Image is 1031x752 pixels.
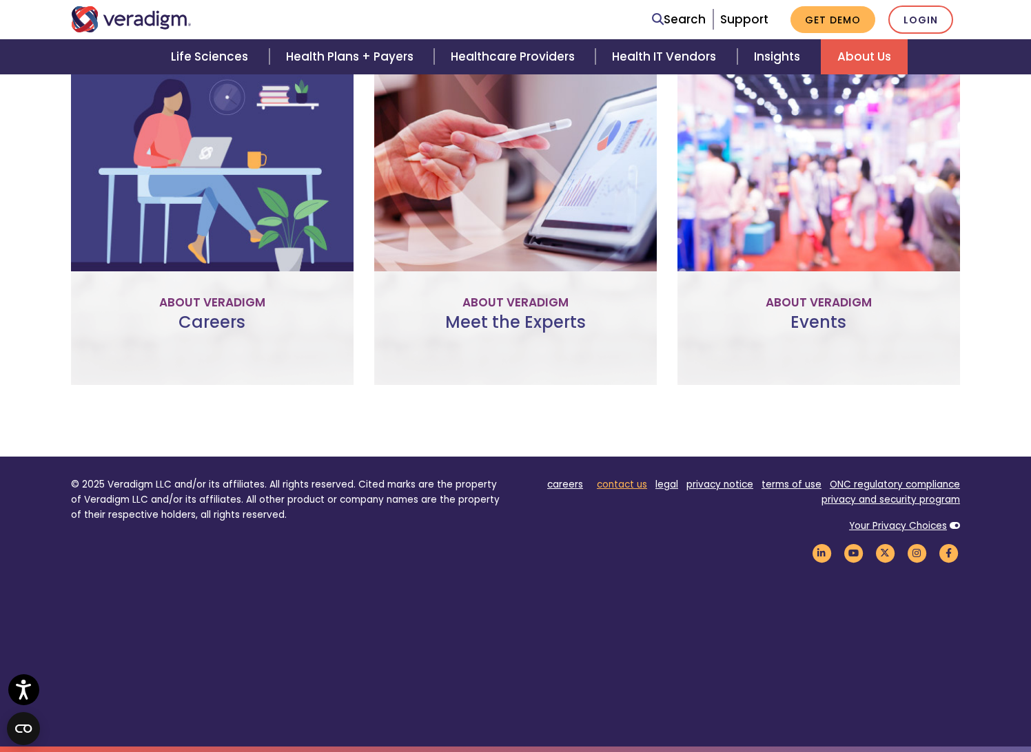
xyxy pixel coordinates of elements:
a: Healthcare Providers [434,39,595,74]
iframe: Drift Chat Widget [766,653,1014,735]
a: Veradigm Instagram Link [905,547,928,560]
a: Life Sciences [154,39,269,74]
h3: Careers [82,313,343,353]
h3: Events [688,313,949,353]
a: contact us [597,478,647,491]
a: privacy notice [686,478,753,491]
p: About Veradigm [688,293,949,312]
img: Veradigm logo [71,6,192,32]
a: ONC regulatory compliance [830,478,960,491]
a: legal [655,478,678,491]
p: About Veradigm [82,293,343,312]
a: Get Demo [790,6,875,33]
a: Login [888,6,953,34]
a: About Us [821,39,908,74]
a: Support [720,11,768,28]
a: Veradigm YouTube Link [841,547,865,560]
a: Search [652,10,706,29]
a: Veradigm Facebook Link [937,547,960,560]
a: Your Privacy Choices [849,519,947,532]
p: About Veradigm [385,293,646,312]
a: terms of use [762,478,821,491]
a: Health Plans + Payers [269,39,434,74]
a: Veradigm LinkedIn Link [810,547,833,560]
p: © 2025 Veradigm LLC and/or its affiliates. All rights reserved. Cited marks are the property of V... [71,477,505,522]
button: Open CMP widget [7,712,40,745]
a: Veradigm Twitter Link [873,547,897,560]
a: careers [547,478,583,491]
a: Health IT Vendors [595,39,737,74]
a: privacy and security program [821,493,960,506]
h3: Meet the Experts [385,313,646,353]
a: Insights [737,39,821,74]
